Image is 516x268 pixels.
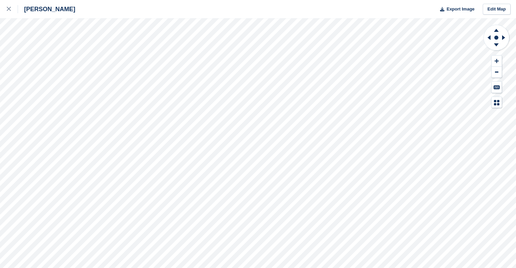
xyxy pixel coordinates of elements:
div: [PERSON_NAME] [18,5,75,13]
button: Zoom Out [492,67,502,78]
button: Map Legend [492,97,502,108]
button: Zoom In [492,56,502,67]
button: Keyboard Shortcuts [492,82,502,93]
a: Edit Map [483,4,511,15]
button: Export Image [436,4,475,15]
span: Export Image [446,6,474,13]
